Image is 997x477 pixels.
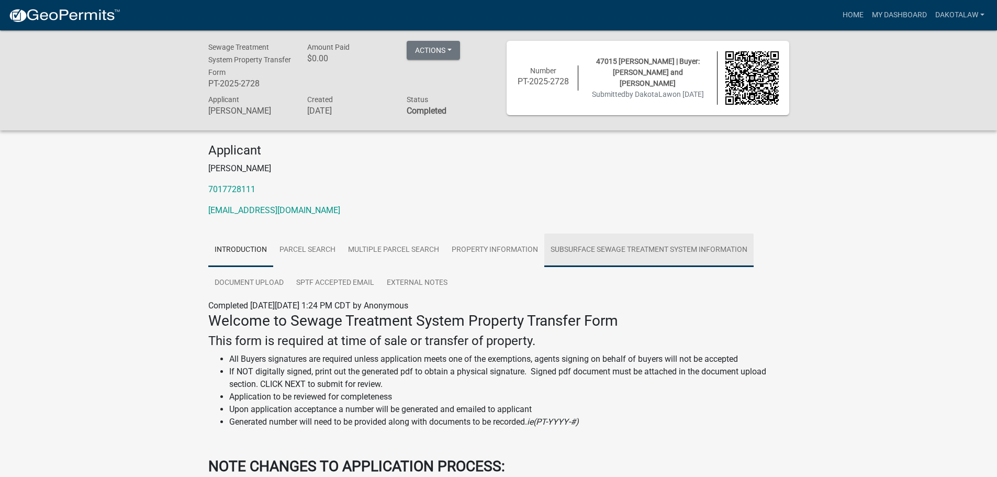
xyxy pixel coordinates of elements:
[544,234,754,267] a: Subsurface Sewage Treatment System Information
[208,312,789,330] h3: Welcome to Sewage Treatment System Property Transfer Form
[307,43,350,51] span: Amount Paid
[208,106,292,116] h6: [PERSON_NAME]
[208,301,408,310] span: Completed [DATE][DATE] 1:24 PM CDT by Anonymous
[307,106,391,116] h6: [DATE]
[868,5,931,25] a: My Dashboard
[592,90,704,98] span: Submitted on [DATE]
[208,234,273,267] a: Introduction
[596,57,700,87] span: 47015 [PERSON_NAME] | Buyer: [PERSON_NAME] and [PERSON_NAME]
[307,53,391,63] h6: $0.00
[407,41,460,60] button: Actions
[208,162,789,175] p: [PERSON_NAME]
[208,184,255,194] a: 7017728111
[229,365,789,391] li: If NOT digitally signed, print out the generated pdf to obtain a physical signature. Signed pdf d...
[208,334,789,349] h4: This form is required at time of sale or transfer of property.
[208,95,239,104] span: Applicant
[527,417,579,427] i: ie(PT-YYYY-#)
[445,234,544,267] a: Property Information
[290,267,380,300] a: SPTF Accepted Email
[625,90,673,98] span: by DakotaLaw
[229,353,789,365] li: All Buyers signatures are required unless application meets one of the exemptions, agents signing...
[838,5,868,25] a: Home
[208,458,505,475] strong: NOTE CHANGES TO APPLICATION PROCESS:
[208,205,340,215] a: [EMAIL_ADDRESS][DOMAIN_NAME]
[208,79,292,88] h6: PT-2025-2728
[208,143,789,158] h4: Applicant
[229,416,789,428] li: Generated number will need to be provided along with documents to be recorded.
[342,234,445,267] a: Multiple Parcel Search
[725,51,779,105] img: QR code
[229,391,789,403] li: Application to be reviewed for completeness
[530,66,556,75] span: Number
[208,267,290,300] a: Document Upload
[229,403,789,416] li: Upon application acceptance a number will be generated and emailed to applicant
[931,5,989,25] a: DakotaLaw
[380,267,454,300] a: External Notes
[307,95,333,104] span: Created
[273,234,342,267] a: Parcel search
[208,43,291,76] span: Sewage Treatment System Property Transfer Form
[517,76,570,86] h6: PT-2025-2728
[407,95,428,104] span: Status
[407,106,446,116] strong: Completed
